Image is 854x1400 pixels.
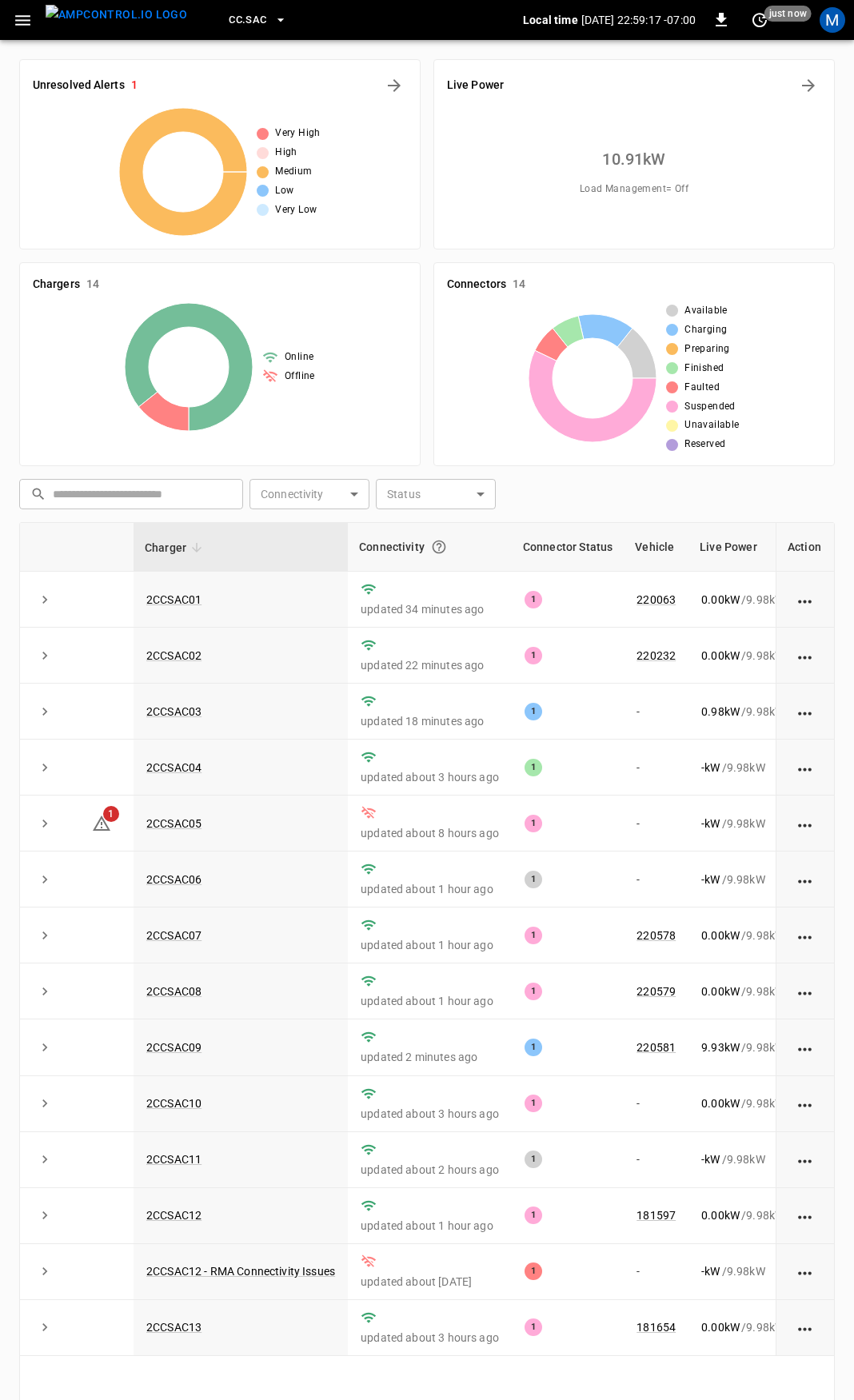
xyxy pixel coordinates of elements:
[146,761,202,774] a: 2CCSAC04
[764,6,812,22] span: just now
[796,983,816,999] div: action cell options
[525,815,542,832] div: 1
[688,523,797,572] th: Live Power
[361,937,499,953] p: updated about 1 hour ago
[796,760,816,776] div: action cell options
[525,1039,542,1056] div: 1
[275,164,312,180] span: Medium
[131,77,138,94] h6: 1
[684,303,728,319] span: Available
[146,649,202,662] a: 2CCSAC02
[146,1153,202,1166] a: 2CCSAC11
[146,1265,335,1278] a: 2CCSAC12 - RMA Connectivity Issues
[701,1095,784,1111] div: / 9.98 kW
[776,523,834,572] th: Action
[525,927,542,944] div: 1
[701,983,740,999] p: 0.00 kW
[637,593,676,606] a: 220063
[747,7,772,33] button: set refresh interval
[33,276,80,293] h6: Chargers
[637,985,676,998] a: 220579
[701,927,784,943] div: / 9.98 kW
[624,852,688,907] td: -
[146,1321,202,1334] a: 2CCSAC13
[684,417,739,433] span: Unavailable
[361,825,499,841] p: updated about 8 hours ago
[796,1151,816,1167] div: action cell options
[361,1330,499,1346] p: updated about 3 hours ago
[33,1147,57,1171] button: expand row
[701,872,784,887] div: / 9.98 kW
[92,816,111,829] a: 1
[796,592,816,608] div: action cell options
[701,1263,784,1279] div: / 9.98 kW
[701,816,720,832] p: - kW
[796,816,816,832] div: action cell options
[525,703,542,720] div: 1
[580,181,688,197] span: Load Management = Off
[637,1209,676,1222] a: 181597
[361,601,499,617] p: updated 34 minutes ago
[581,12,696,28] p: [DATE] 22:59:17 -07:00
[285,349,313,365] span: Online
[361,1162,499,1178] p: updated about 2 hours ago
[33,923,57,947] button: expand row
[796,1207,816,1223] div: action cell options
[146,705,202,718] a: 2CCSAC03
[146,593,202,606] a: 2CCSAC01
[275,202,317,218] span: Very Low
[701,983,784,999] div: / 9.98 kW
[361,769,499,785] p: updated about 3 hours ago
[525,591,542,608] div: 1
[361,657,499,673] p: updated 22 minutes ago
[275,145,297,161] span: High
[701,1319,740,1335] p: 0.00 kW
[796,927,816,943] div: action cell options
[637,1041,676,1054] a: 220581
[229,11,266,30] span: CC.SAC
[33,1035,57,1059] button: expand row
[796,1095,816,1111] div: action cell options
[447,77,504,94] h6: Live Power
[701,816,784,832] div: / 9.98 kW
[701,648,784,664] div: / 9.98 kW
[624,796,688,852] td: -
[684,399,736,415] span: Suspended
[46,5,187,25] img: ampcontrol.io logo
[701,1263,720,1279] p: - kW
[624,523,688,572] th: Vehicle
[33,588,57,612] button: expand row
[361,1106,499,1122] p: updated about 3 hours ago
[361,993,499,1009] p: updated about 1 hour ago
[701,704,784,720] div: / 9.98 kW
[525,1318,542,1336] div: 1
[513,276,525,293] h6: 14
[701,760,784,776] div: / 9.98 kW
[525,1207,542,1224] div: 1
[637,929,676,942] a: 220578
[684,437,725,453] span: Reserved
[701,704,740,720] p: 0.98 kW
[796,1319,816,1335] div: action cell options
[525,1262,542,1280] div: 1
[361,1218,499,1234] p: updated about 1 hour ago
[701,927,740,943] p: 0.00 kW
[222,5,293,36] button: CC.SAC
[523,12,578,28] p: Local time
[381,73,407,98] button: All Alerts
[624,1076,688,1132] td: -
[146,1209,202,1222] a: 2CCSAC12
[33,700,57,724] button: expand row
[361,1274,499,1290] p: updated about [DATE]
[701,592,740,608] p: 0.00 kW
[33,979,57,1003] button: expand row
[701,1207,784,1223] div: / 9.98 kW
[525,871,542,888] div: 1
[701,1207,740,1223] p: 0.00 kW
[525,647,542,664] div: 1
[796,872,816,887] div: action cell options
[33,812,57,836] button: expand row
[701,1151,784,1167] div: / 9.98 kW
[637,1321,676,1334] a: 181654
[796,73,821,98] button: Energy Overview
